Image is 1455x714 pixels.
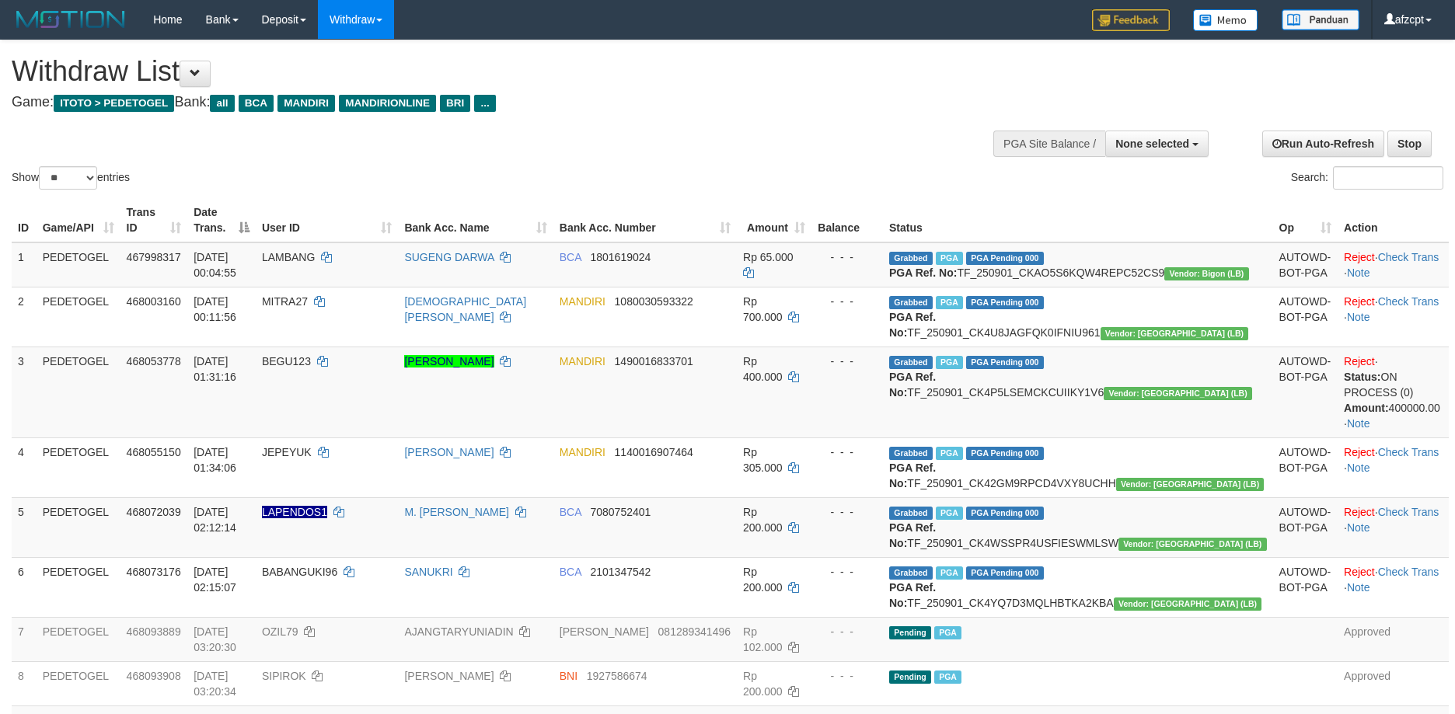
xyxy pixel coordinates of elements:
[743,506,783,534] span: Rp 200.000
[12,347,37,437] td: 3
[1347,581,1370,594] a: Note
[889,461,936,489] b: PGA Ref. No:
[966,356,1044,369] span: PGA Pending
[1282,9,1359,30] img: panduan.png
[818,249,877,265] div: - - -
[194,566,236,594] span: [DATE] 02:15:07
[262,506,327,518] span: Nama rekening ada tanda titik/strip, harap diedit
[1344,566,1375,578] a: Reject
[1164,267,1248,280] span: Vendor URL: https://dashboard.q2checkout.com/secure
[127,625,181,638] span: 468093889
[1347,266,1370,279] a: Note
[194,506,236,534] span: [DATE] 02:12:14
[1387,131,1432,157] a: Stop
[658,625,731,638] span: Copy 081289341496 to clipboard
[889,311,936,339] b: PGA Ref. No:
[37,497,120,557] td: PEDETOGEL
[404,670,494,682] a: [PERSON_NAME]
[966,566,1044,580] span: PGA Pending
[398,198,553,242] th: Bank Acc. Name: activate to sort column ascending
[404,446,494,458] a: [PERSON_NAME]
[966,296,1044,309] span: PGA Pending
[818,504,877,520] div: - - -
[936,296,963,309] span: Marked by afzCS1
[818,444,877,460] div: - - -
[615,295,693,308] span: Copy 1080030593322 to clipboard
[1344,371,1380,383] b: Status:
[590,566,651,578] span: Copy 2101347542 to clipboard
[194,355,236,383] span: [DATE] 01:31:16
[883,287,1273,347] td: TF_250901_CK4U8JAGFQK0IFNIU961
[818,668,877,684] div: - - -
[1347,417,1370,430] a: Note
[39,166,97,190] select: Showentries
[1105,131,1209,157] button: None selected
[54,95,174,112] span: ITOTO > PEDETOGEL
[1347,311,1370,323] a: Note
[743,566,783,594] span: Rp 200.000
[1347,521,1370,534] a: Note
[404,625,513,638] a: AJANGTARYUNIADIN
[1101,327,1249,340] span: Vendor URL: https://dashboard.q2checkout.com/secure
[37,198,120,242] th: Game/API: activate to sort column ascending
[560,355,605,367] span: MANDIRI
[1338,287,1449,347] td: · ·
[1273,347,1338,437] td: AUTOWD-BOT-PGA
[1273,242,1338,287] td: AUTOWD-BOT-PGA
[1378,295,1439,308] a: Check Trans
[1291,166,1443,190] label: Search:
[339,95,436,112] span: MANDIRIONLINE
[194,446,236,474] span: [DATE] 01:34:06
[934,670,961,684] span: Marked by afzCS1
[127,446,181,458] span: 468055150
[889,371,936,399] b: PGA Ref. No:
[966,447,1044,460] span: PGA Pending
[889,521,936,549] b: PGA Ref. No:
[560,625,649,638] span: [PERSON_NAME]
[936,507,963,520] span: Marked by afzCS1
[889,266,957,279] b: PGA Ref. No:
[1114,597,1262,611] span: Vendor URL: https://dashboard.q2checkout.com/secure
[560,566,581,578] span: BCA
[1338,198,1449,242] th: Action
[12,56,954,87] h1: Withdraw List
[262,355,311,367] span: BEGU123
[743,670,783,698] span: Rp 200.000
[1338,661,1449,705] td: Approved
[1344,355,1375,367] a: Reject
[440,95,470,112] span: BRI
[1338,617,1449,661] td: Approved
[277,95,335,112] span: MANDIRI
[127,295,181,308] span: 468003160
[743,251,794,263] span: Rp 65.000
[120,198,188,242] th: Trans ID: activate to sort column ascending
[1347,461,1370,474] a: Note
[936,252,963,265] span: Marked by afzCS1
[889,581,936,609] b: PGA Ref. No:
[889,252,933,265] span: Grabbed
[1118,538,1267,551] span: Vendor URL: https://dashboard.q2checkout.com/secure
[1273,437,1338,497] td: AUTOWD-BOT-PGA
[936,566,963,580] span: Marked by afzCS1
[811,198,883,242] th: Balance
[1344,446,1375,458] a: Reject
[1344,251,1375,263] a: Reject
[1273,198,1338,242] th: Op: activate to sort column ascending
[1338,437,1449,497] td: · ·
[1378,446,1439,458] a: Check Trans
[889,566,933,580] span: Grabbed
[194,625,236,653] span: [DATE] 03:20:30
[37,661,120,705] td: PEDETOGEL
[127,506,181,518] span: 468072039
[262,566,337,578] span: BABANGUKI96
[743,446,783,474] span: Rp 305.000
[883,437,1273,497] td: TF_250901_CK42GM9RPCD4VXY8UCHH
[194,670,236,698] span: [DATE] 03:20:34
[37,617,120,661] td: PEDETOGEL
[12,95,954,110] h4: Game: Bank:
[404,251,494,263] a: SUGENG DARWA
[474,95,495,112] span: ...
[404,566,452,578] a: SANUKRI
[1273,497,1338,557] td: AUTOWD-BOT-PGA
[560,506,581,518] span: BCA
